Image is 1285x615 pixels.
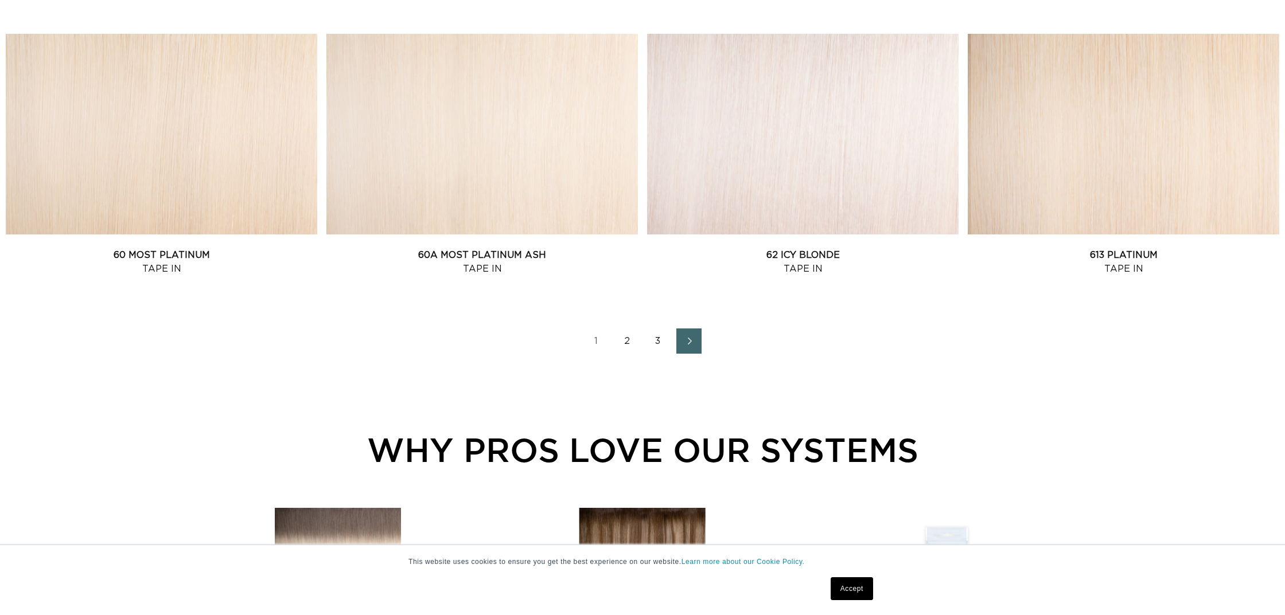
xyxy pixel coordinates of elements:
[583,328,609,354] a: Page 1
[645,328,671,354] a: Page 3
[831,577,873,600] a: Accept
[6,248,317,276] a: 60 Most Platinum Tape In
[647,248,959,276] a: 62 Icy Blonde Tape In
[326,248,638,276] a: 60A Most Platinum Ash Tape In
[682,558,805,566] a: Learn more about our Cookie Policy.
[161,425,1124,475] div: WHY PROS LOVE OUR SYSTEMS
[6,328,1279,354] nav: Pagination
[968,248,1279,276] a: 613 Platinum Tape In
[1228,560,1285,615] iframe: Chat Widget
[614,328,640,354] a: Page 2
[408,557,877,567] p: This website uses cookies to ensure you get the best experience on our website.
[676,328,702,354] a: Next page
